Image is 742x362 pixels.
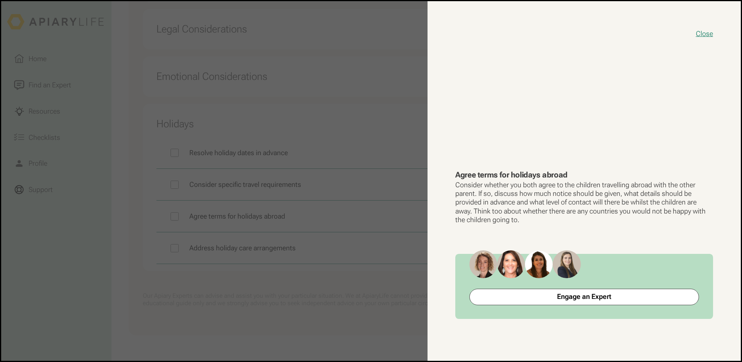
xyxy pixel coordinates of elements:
button: close modal [1,1,741,361]
a: Engage an Expert [469,289,699,305]
button: close modal [696,29,713,38]
h3: Agree terms for holidays abroad [455,169,713,181]
p: Consider whether you both agree to the children travelling abroad with the other parent. If so, d... [455,181,713,224]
